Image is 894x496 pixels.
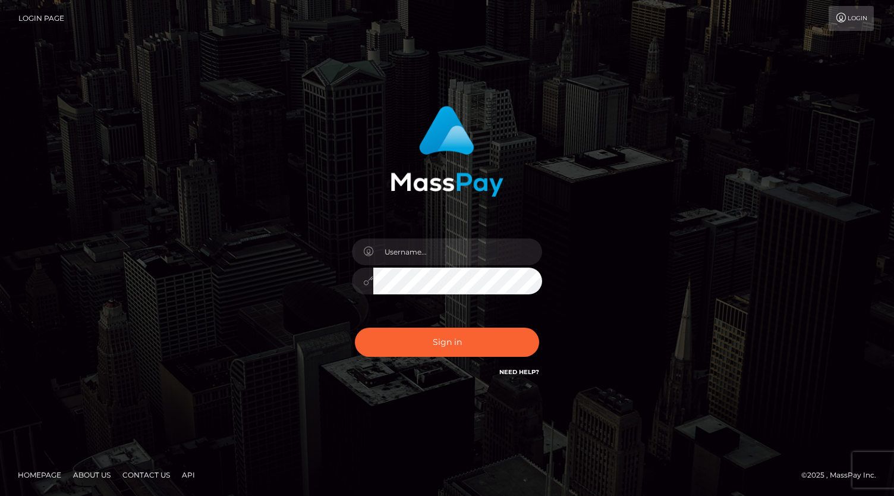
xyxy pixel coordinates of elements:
a: Login Page [18,6,64,31]
a: About Us [68,466,115,484]
button: Sign in [355,328,539,357]
a: Homepage [13,466,66,484]
img: MassPay Login [391,106,503,197]
a: API [177,466,200,484]
input: Username... [373,238,542,265]
a: Contact Us [118,466,175,484]
a: Need Help? [499,368,539,376]
div: © 2025 , MassPay Inc. [801,469,885,482]
a: Login [829,6,874,31]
